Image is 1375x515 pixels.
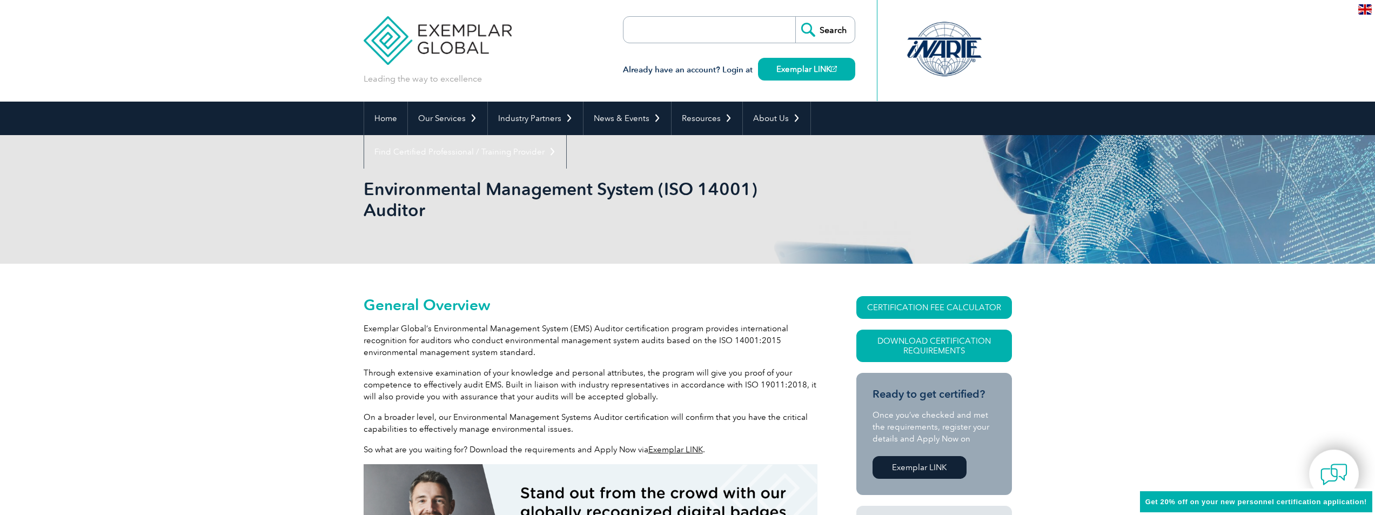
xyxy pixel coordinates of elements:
a: Exemplar LINK [758,58,855,81]
h2: General Overview [364,296,817,313]
a: Resources [672,102,742,135]
a: Home [364,102,407,135]
span: Get 20% off on your new personnel certification application! [1145,498,1367,506]
a: News & Events [583,102,671,135]
p: Through extensive examination of your knowledge and personal attributes, the program will give yo... [364,367,817,403]
a: About Us [743,102,810,135]
img: open_square.png [831,66,837,72]
a: Exemplar LINK [648,445,703,454]
h1: Environmental Management System (ISO 14001) Auditor [364,178,779,220]
img: en [1358,4,1372,15]
h3: Ready to get certified? [873,387,996,401]
input: Search [795,17,855,43]
img: contact-chat.png [1320,461,1347,488]
p: Exemplar Global’s Environmental Management System (EMS) Auditor certification program provides in... [364,323,817,358]
a: Industry Partners [488,102,583,135]
a: Our Services [408,102,487,135]
p: On a broader level, our Environmental Management Systems Auditor certification will confirm that ... [364,411,817,435]
p: So what are you waiting for? Download the requirements and Apply Now via . [364,444,817,456]
h3: Already have an account? Login at [623,63,855,77]
p: Once you’ve checked and met the requirements, register your details and Apply Now on [873,409,996,445]
a: Exemplar LINK [873,456,967,479]
a: Find Certified Professional / Training Provider [364,135,566,169]
a: CERTIFICATION FEE CALCULATOR [856,296,1012,319]
a: Download Certification Requirements [856,330,1012,362]
p: Leading the way to excellence [364,73,482,85]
